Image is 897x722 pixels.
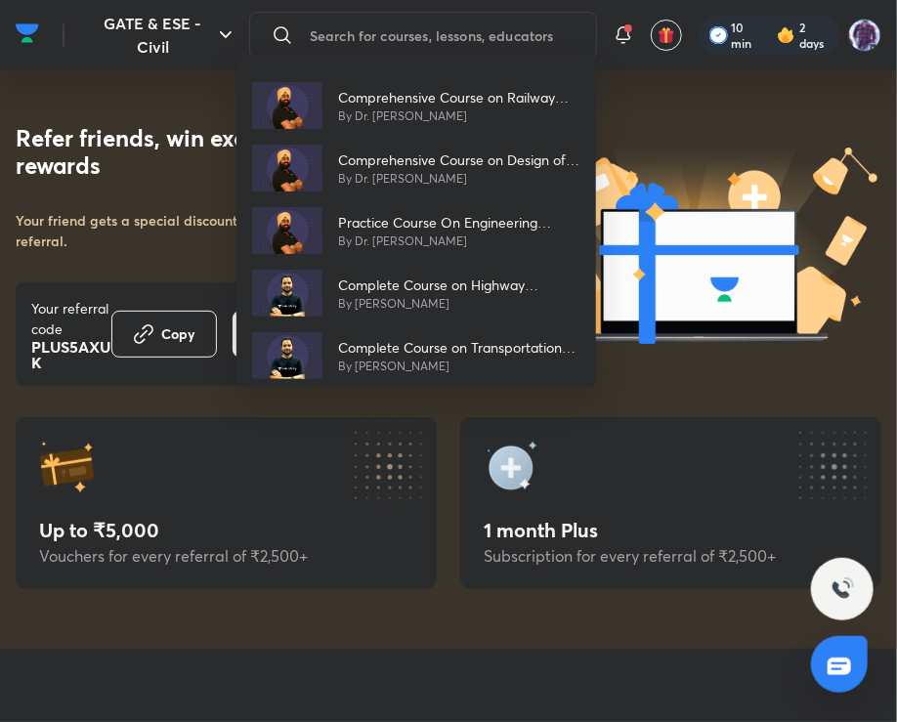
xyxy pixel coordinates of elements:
[236,137,596,199] a: AvatarComprehensive Course on Design of Steel Structures - GATE & ESEBy Dr. [PERSON_NAME]
[236,324,596,387] a: AvatarComplete Course on Transportation EngineeringBy [PERSON_NAME]
[338,275,580,295] p: Complete Course on Highway Engineering
[236,199,596,262] a: AvatarPractice Course On Engineering MechanicsBy Dr. [PERSON_NAME]
[831,577,854,601] img: ttu
[338,233,580,250] p: By Dr. [PERSON_NAME]
[338,87,580,107] p: Comprehensive Course on Railway Engineering
[338,358,580,375] p: By [PERSON_NAME]
[338,149,580,170] p: Comprehensive Course on Design of Steel Structures - GATE & ESE
[252,332,322,379] img: Avatar
[338,212,580,233] p: Practice Course On Engineering Mechanics
[252,207,322,254] img: Avatar
[236,262,596,324] a: AvatarComplete Course on Highway EngineeringBy [PERSON_NAME]
[338,295,580,313] p: By [PERSON_NAME]
[338,170,580,188] p: By Dr. [PERSON_NAME]
[338,107,580,125] p: By Dr. [PERSON_NAME]
[338,337,580,358] p: Complete Course on Transportation Engineering
[252,82,322,129] img: Avatar
[252,270,322,317] img: Avatar
[236,74,596,137] a: AvatarComprehensive Course on Railway EngineeringBy Dr. [PERSON_NAME]
[252,145,322,191] img: Avatar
